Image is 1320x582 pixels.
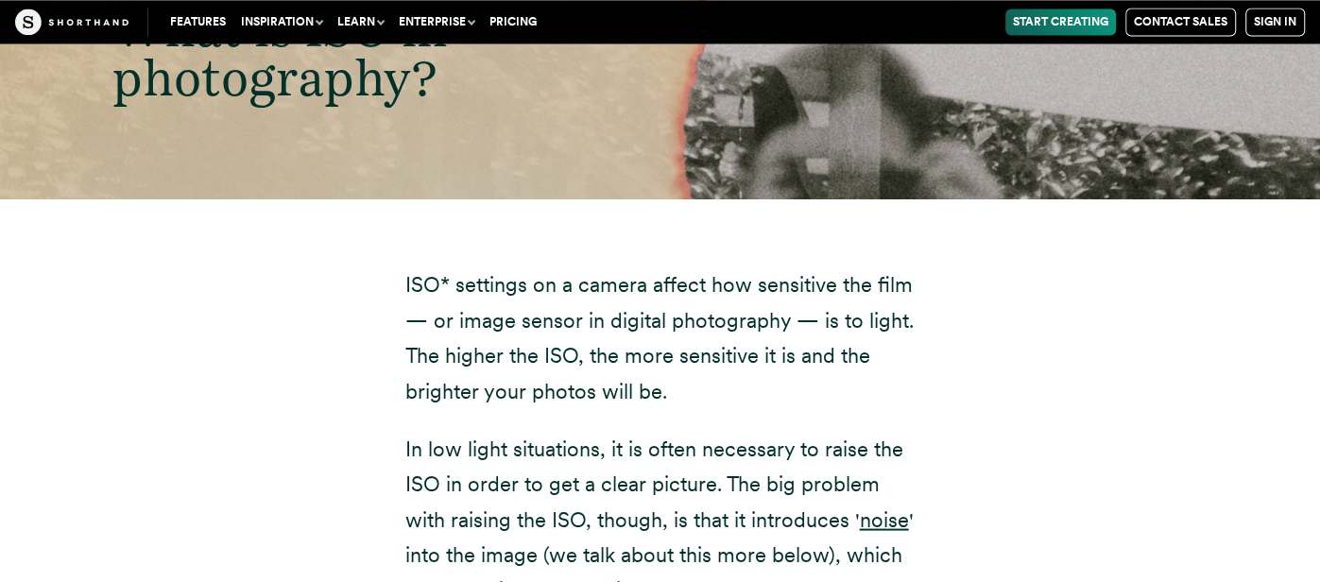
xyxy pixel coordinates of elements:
a: Start Creating [1005,9,1116,35]
a: Sign in [1245,8,1305,36]
button: Inspiration [233,9,330,35]
a: Features [163,9,233,35]
a: Pricing [482,9,544,35]
button: Enterprise [391,9,482,35]
img: The Craft [15,9,129,35]
p: ISO* settings on a camera affect how sensitive the film — or image sensor in digital photography ... [405,266,916,408]
button: Learn [330,9,391,35]
a: Contact Sales [1125,8,1236,36]
a: noise [860,506,909,531]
